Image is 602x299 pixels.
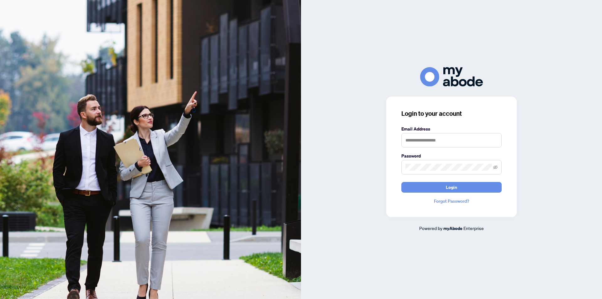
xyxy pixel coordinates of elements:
span: Powered by [419,225,442,231]
span: Login [446,182,457,192]
img: ma-logo [420,67,483,86]
button: Login [401,182,502,193]
span: eye-invisible [493,165,498,169]
h3: Login to your account [401,109,502,118]
span: Enterprise [463,225,484,231]
label: Email Address [401,125,502,132]
label: Password [401,152,502,159]
a: Forgot Password? [401,198,502,205]
a: myAbode [443,225,462,232]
